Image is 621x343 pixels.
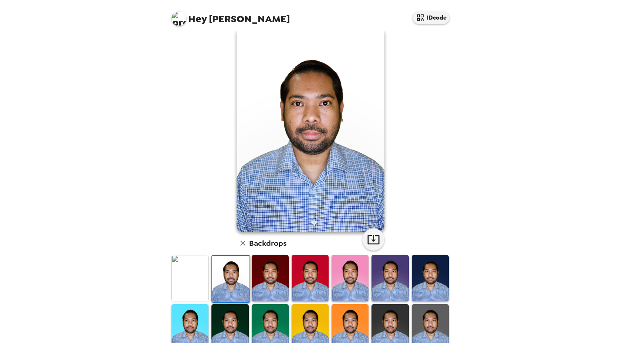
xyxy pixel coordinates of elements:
[172,11,186,26] img: profile pic
[188,12,207,26] span: Hey
[172,255,208,301] img: Original
[413,11,449,24] button: IDcode
[249,237,286,249] h6: Backdrops
[172,7,290,24] span: [PERSON_NAME]
[237,28,384,232] img: user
